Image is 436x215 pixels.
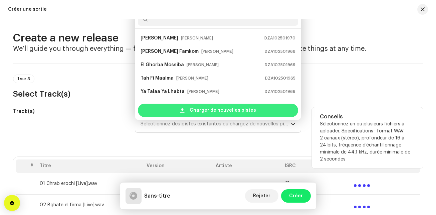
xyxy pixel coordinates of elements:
span: Charger [285,181,302,186]
small: DZA102501970 [264,35,295,41]
small: [PERSON_NAME] [201,48,233,55]
span: Sélectionnez des pistes existantes ou chargez de nouvelles pistes [141,116,291,132]
button: Créer [281,189,311,203]
th: Titre [37,159,144,173]
p: Sélectionnez un ou plusieurs fichiers à uploader. Spécifications : format WAV 2 canaux (stéréo), ... [320,121,415,163]
div: Open Intercom Messenger [4,195,20,211]
strong: El Ghorba Mossiba [141,60,184,70]
th: Artiste [213,159,282,173]
li: Ya Talaa Ya Lhabta [138,85,298,98]
small: [PERSON_NAME] [176,75,208,82]
h4: We’ll guide you through everything — from track selection to final metadata. You can update thing... [13,45,423,53]
strong: [PERSON_NAME] [141,100,178,110]
strong: [PERSON_NAME] [141,33,178,43]
li: Lila Faita [138,31,298,45]
small: DZA102501968 [265,48,295,55]
small: [PERSON_NAME] [187,62,219,68]
li: Zidou Charkou Famkom [138,45,298,58]
h5: Sans-titre [144,192,170,200]
td: 01 Chrab erochi [Live].wav [37,173,144,194]
small: DZA102501969 [265,62,295,68]
strong: Tah Fi Maalma [141,73,174,84]
small: [PERSON_NAME] [181,35,213,41]
strong: [PERSON_NAME] Famkom [141,46,199,57]
li: Tah Fi Maalma [138,72,298,85]
th: Version [144,159,213,173]
span: Créer [289,189,303,203]
h5: Conseils [320,113,415,121]
small: DZA102501965 [265,75,295,82]
h5: Track(s) [13,107,124,115]
button: Rejeter [245,189,278,203]
li: Hiya Hiya Lmonopole [138,98,298,112]
span: Rejeter [253,189,270,203]
h3: Select Track(s) [13,89,423,99]
h2: Create a new release [13,31,423,45]
small: [PERSON_NAME] [187,88,219,95]
strong: Ya Talaa Ya Lhabta [141,86,185,97]
span: Charger de nouvelles pistes [190,104,256,117]
li: El Ghorba Mossiba [138,58,298,72]
small: DZA102501966 [265,88,295,95]
div: dropdown trigger [291,116,295,132]
th: ISRC [282,159,351,173]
